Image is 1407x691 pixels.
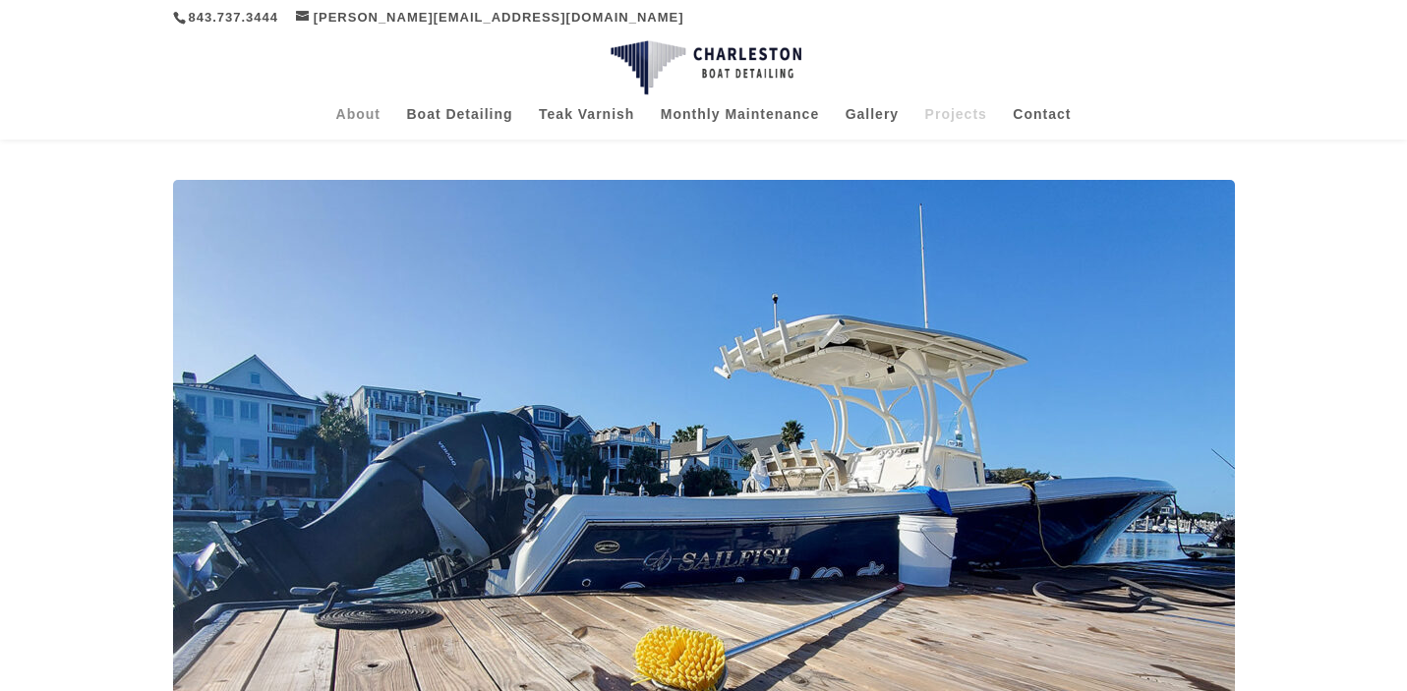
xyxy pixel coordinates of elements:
[189,10,279,25] a: 843.737.3444
[925,107,987,140] a: Projects
[296,10,684,25] a: [PERSON_NAME][EMAIL_ADDRESS][DOMAIN_NAME]
[539,107,634,140] a: Teak Varnish
[1013,107,1071,140] a: Contact
[611,40,801,95] img: Charleston Boat Detailing
[846,107,899,140] a: Gallery
[336,107,381,140] a: About
[406,107,512,140] a: Boat Detailing
[661,107,819,140] a: Monthly Maintenance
